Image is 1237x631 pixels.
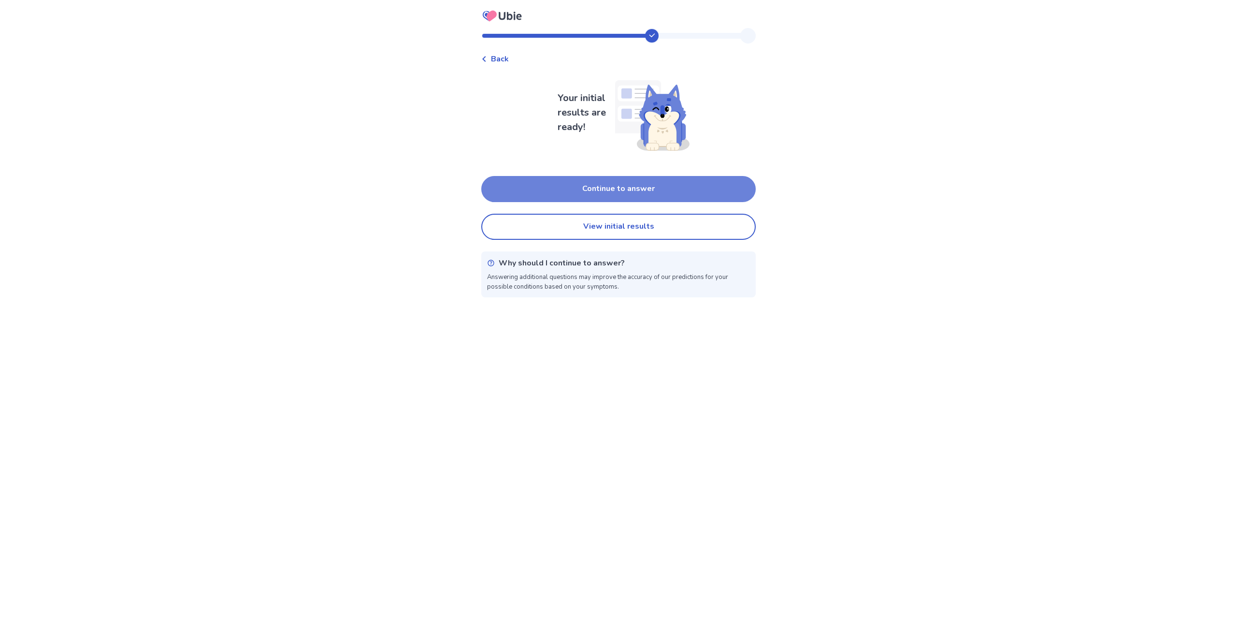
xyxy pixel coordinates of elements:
img: Shiba [611,73,690,153]
span: Back [491,53,509,65]
p: Why should I continue to answer? [499,257,625,269]
button: View initial results [481,214,756,240]
button: Continue to answer [481,176,756,202]
p: Your initial results are ready! [558,91,611,134]
p: Answering additional questions may improve the accuracy of our predictions for your possible cond... [487,273,750,292]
